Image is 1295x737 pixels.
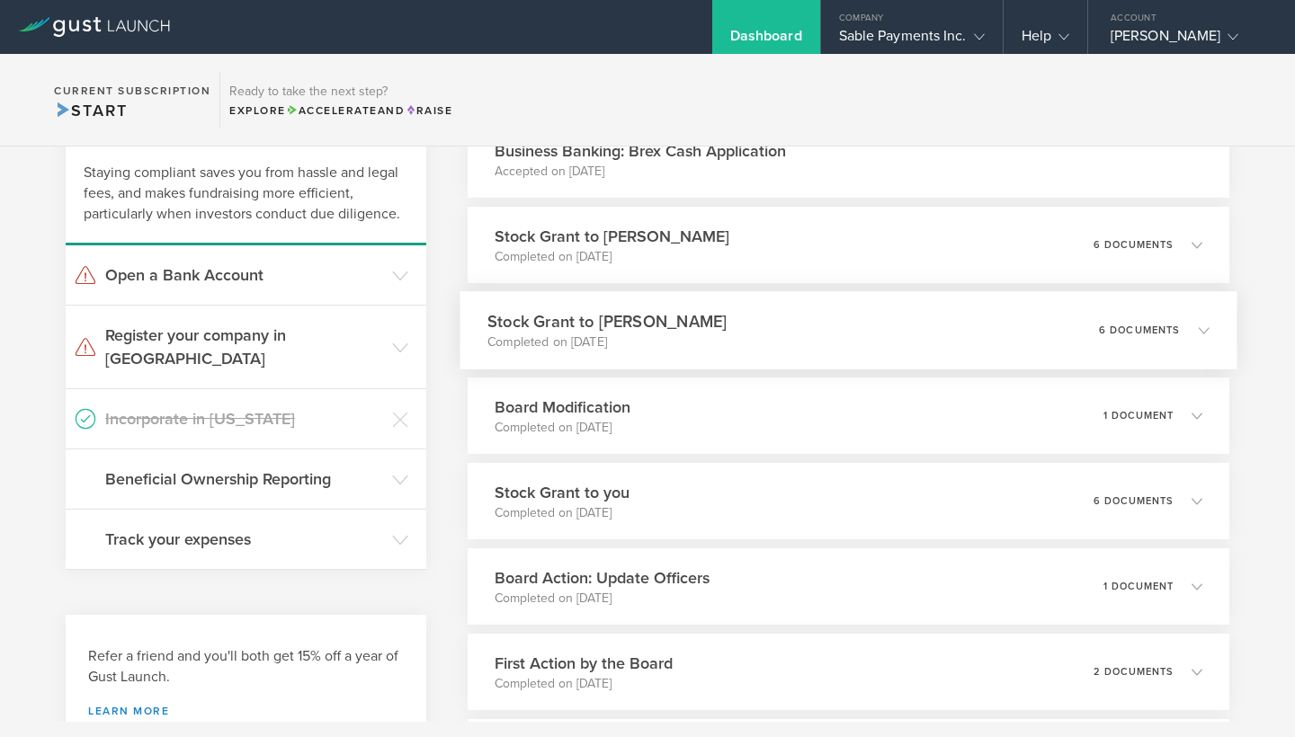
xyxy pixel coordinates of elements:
div: Ready to take the next step?ExploreAccelerateandRaise [219,72,461,128]
span: and [286,104,406,117]
h2: Current Subscription [54,85,210,96]
h3: Stock Grant to you [495,481,630,504]
h3: Stock Grant to [PERSON_NAME] [487,309,727,333]
p: Completed on [DATE] [495,419,630,437]
div: [PERSON_NAME] [1111,27,1264,54]
div: Dashboard [730,27,802,54]
div: Sable Payments Inc. [839,27,985,54]
p: Completed on [DATE] [495,675,673,693]
h3: Stock Grant to [PERSON_NAME] [495,225,729,248]
span: Start [54,101,127,120]
p: 6 documents [1094,240,1174,250]
a: Learn more [88,706,404,716]
h3: Board Action: Update Officers [495,566,710,590]
h3: Open a Bank Account [105,263,383,287]
h3: Refer a friend and you'll both get 15% off a year of Gust Launch. [88,646,404,688]
p: Completed on [DATE] [495,590,710,608]
h3: Ready to take the next step? [229,85,452,98]
div: Help [1022,27,1069,54]
p: 1 document [1103,411,1174,421]
span: Accelerate [286,104,378,117]
h3: First Action by the Board [495,652,673,675]
p: Completed on [DATE] [495,504,630,522]
h3: Incorporate in [US_STATE] [105,407,383,431]
p: 1 document [1103,582,1174,591]
span: Raise [405,104,452,117]
p: 6 documents [1094,496,1174,506]
h3: Register your company in [GEOGRAPHIC_DATA] [105,324,383,370]
div: Explore [229,102,452,119]
p: 6 documents [1098,325,1180,335]
div: Staying compliant saves you from hassle and legal fees, and makes fundraising more efficient, par... [66,145,426,245]
p: Completed on [DATE] [487,333,727,351]
h3: Business Banking: Brex Cash Application [495,139,786,163]
h3: Track your expenses [105,528,383,551]
p: Completed on [DATE] [495,248,729,266]
h3: Beneficial Ownership Reporting [105,467,383,491]
p: Accepted on [DATE] [495,163,786,181]
h3: Board Modification [495,395,630,419]
p: 2 documents [1094,667,1174,677]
